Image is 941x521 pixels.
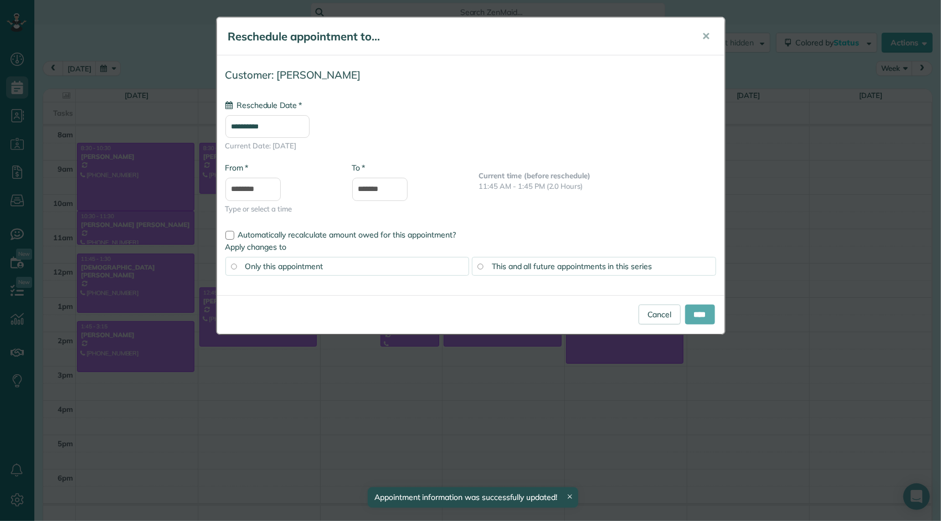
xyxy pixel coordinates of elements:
[225,69,716,81] h4: Customer: [PERSON_NAME]
[225,162,248,173] label: From
[368,487,578,508] div: Appointment information was successfully updated!
[225,141,716,151] span: Current Date: [DATE]
[639,305,681,324] a: Cancel
[225,100,302,111] label: Reschedule Date
[225,204,336,214] span: Type or select a time
[228,29,687,44] h5: Reschedule appointment to...
[702,30,711,43] span: ✕
[492,261,652,271] span: This and all future appointments in this series
[479,171,591,180] b: Current time (before reschedule)
[245,261,323,271] span: Only this appointment
[231,264,236,269] input: Only this appointment
[238,230,456,240] span: Automatically recalculate amount owed for this appointment?
[225,241,716,252] label: Apply changes to
[479,181,716,192] p: 11:45 AM - 1:45 PM (2.0 Hours)
[477,264,483,269] input: This and all future appointments in this series
[352,162,365,173] label: To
